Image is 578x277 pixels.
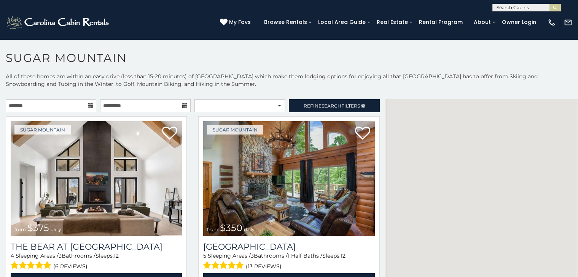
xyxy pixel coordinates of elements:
[203,252,374,271] div: Sleeping Areas / Bathrooms / Sleeps:
[11,252,182,271] div: Sleeping Areas / Bathrooms / Sleeps:
[203,242,374,252] h3: Grouse Moor Lodge
[114,252,119,259] span: 12
[564,18,572,27] img: mail-regular-white.png
[289,99,379,112] a: RefineSearchFilters
[415,16,467,28] a: Rental Program
[246,261,282,271] span: (13 reviews)
[14,226,26,232] span: from
[548,18,556,27] img: phone-regular-white.png
[11,242,182,252] h3: The Bear At Sugar Mountain
[11,121,182,236] a: The Bear At Sugar Mountain from $375 daily
[220,222,242,233] span: $350
[207,125,263,135] a: Sugar Mountain
[470,16,495,28] a: About
[244,226,255,232] span: daily
[203,242,374,252] a: [GEOGRAPHIC_DATA]
[207,226,218,232] span: from
[11,121,182,236] img: The Bear At Sugar Mountain
[355,126,370,142] a: Add to favorites
[6,15,111,30] img: White-1-2.png
[203,121,374,236] img: Grouse Moor Lodge
[229,18,251,26] span: My Favs
[53,261,88,271] span: (6 reviews)
[373,16,412,28] a: Real Estate
[203,121,374,236] a: Grouse Moor Lodge from $350 daily
[11,242,182,252] a: The Bear At [GEOGRAPHIC_DATA]
[498,16,540,28] a: Owner Login
[162,126,177,142] a: Add to favorites
[341,252,346,259] span: 12
[11,252,14,259] span: 4
[322,103,341,109] span: Search
[288,252,322,259] span: 1 Half Baths /
[314,16,369,28] a: Local Area Guide
[14,125,71,135] a: Sugar Mountain
[59,252,62,259] span: 3
[203,252,206,259] span: 5
[27,222,49,233] span: $375
[220,18,253,27] a: My Favs
[251,252,254,259] span: 3
[260,16,311,28] a: Browse Rentals
[51,226,61,232] span: daily
[304,103,360,109] span: Refine Filters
